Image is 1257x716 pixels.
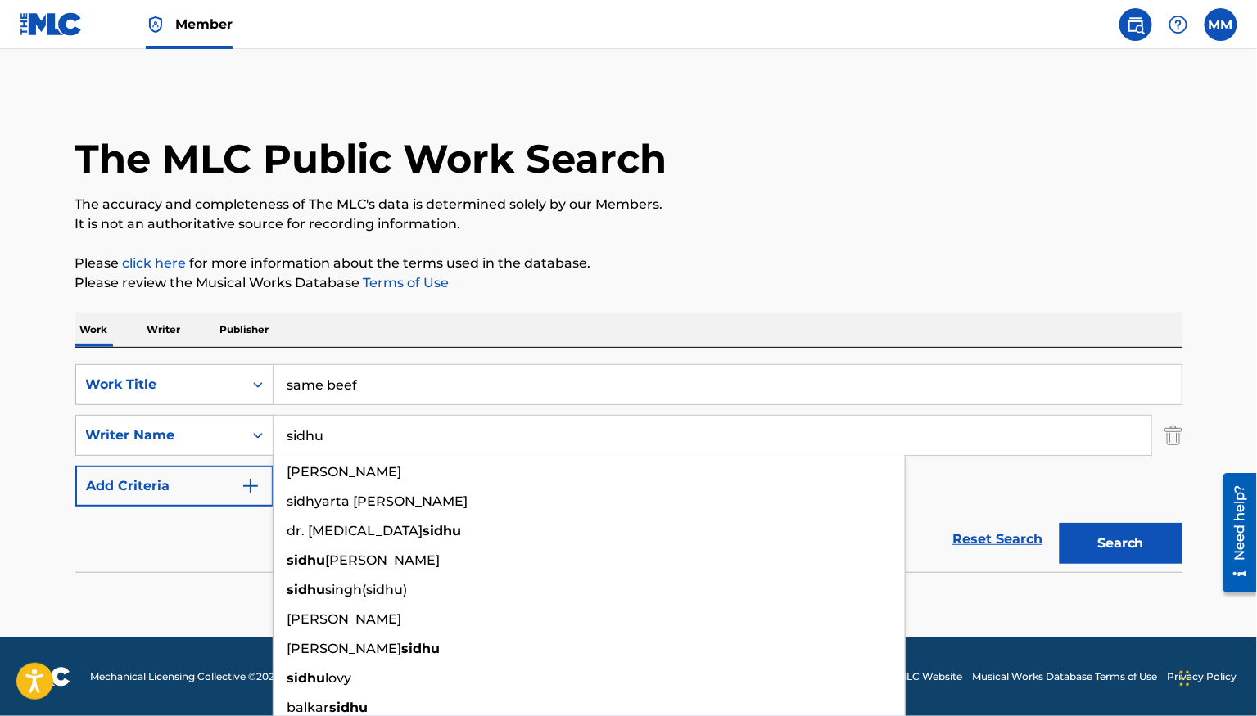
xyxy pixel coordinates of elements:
[877,669,962,684] a: The MLC Website
[123,255,187,271] a: click here
[86,426,233,445] div: Writer Name
[1119,8,1152,41] a: Public Search
[75,214,1182,234] p: It is not an authoritative source for recording information.
[1168,669,1237,684] a: Privacy Policy
[326,552,441,568] span: [PERSON_NAME]
[287,670,326,686] strong: sidhu
[972,669,1158,684] a: Musical Works Database Terms of Use
[287,611,402,627] span: [PERSON_NAME]
[360,275,450,290] a: Terms of Use
[326,582,408,597] span: singh(sidhu)
[142,313,186,347] p: Writer
[20,12,83,36] img: MLC Logo
[75,466,274,507] button: Add Criteria
[75,273,1182,293] p: Please review the Musical Works Database
[215,313,274,347] p: Publisher
[75,195,1182,214] p: The accuracy and completeness of The MLC's data is determined solely by our Members.
[20,667,70,687] img: logo
[146,15,165,34] img: Top Rightsholder
[1169,15,1188,34] img: help
[75,134,667,183] h1: The MLC Public Work Search
[287,552,326,568] strong: sidhu
[1205,8,1237,41] div: User Menu
[90,669,280,684] span: Mechanical Licensing Collective © 2025
[402,641,441,656] strong: sidhu
[175,15,233,34] span: Member
[330,700,369,715] strong: sidhu
[1060,523,1182,564] button: Search
[287,700,330,715] span: balkar
[75,254,1182,273] p: Please for more information about the terms used in the database.
[1180,654,1190,703] div: Drag
[423,523,462,538] strong: sidhu
[945,521,1051,557] a: Reset Search
[1162,8,1195,41] div: Help
[1175,637,1257,716] iframe: Chat Widget
[326,670,352,686] span: lovy
[75,313,113,347] p: Work
[241,476,260,496] img: 9d2ae6d4665cec9f34b9.svg
[75,364,1182,572] form: Search Form
[287,493,468,509] span: sidhyarta [PERSON_NAME]
[287,523,423,538] span: dr. [MEDICAL_DATA]
[1164,415,1182,456] img: Delete Criterion
[287,464,402,480] span: [PERSON_NAME]
[287,641,402,656] span: [PERSON_NAME]
[287,582,326,597] strong: sidhu
[1211,467,1257,599] iframe: Resource Center
[1126,15,1146,34] img: search
[86,375,233,394] div: Work Title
